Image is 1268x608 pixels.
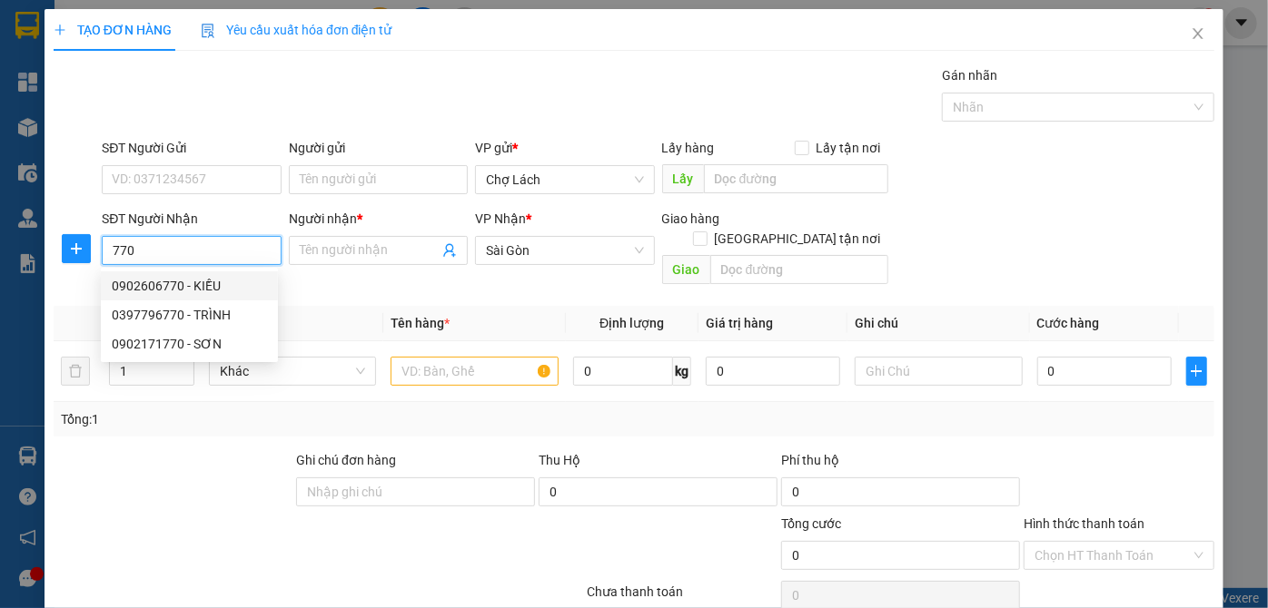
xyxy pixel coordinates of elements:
[61,409,490,429] div: Tổng: 1
[662,141,715,155] span: Lấy hàng
[599,316,664,330] span: Định lượng
[539,453,580,467] span: Thu Hộ
[101,271,278,300] div: 0902606770 - KIỀU
[62,234,91,263] button: plus
[781,516,841,531] span: Tổng cước
[942,68,997,83] label: Gán nhãn
[101,329,278,358] div: 0902171770 - SƠN
[704,164,888,193] input: Dọc đường
[391,316,450,330] span: Tên hàng
[391,357,559,386] input: VD: Bàn, Ghế
[289,209,468,229] div: Người nhận
[486,166,643,193] span: Chợ Lách
[101,300,278,329] div: 0397796770 - TRÌNH
[54,24,66,36] span: plus
[102,138,281,158] div: SĐT Người Gửi
[1187,364,1207,378] span: plus
[102,209,281,229] div: SĐT Người Nhận
[296,453,396,467] label: Ghi chú đơn hàng
[1186,357,1208,386] button: plus
[486,237,643,264] span: Sài Gòn
[296,477,535,506] input: Ghi chú đơn hàng
[1024,516,1144,531] label: Hình thức thanh toán
[112,334,267,354] div: 0902171770 - SƠN
[201,24,215,38] img: icon
[706,357,840,386] input: 0
[662,164,704,193] span: Lấy
[706,316,773,330] span: Giá trị hàng
[201,23,392,37] span: Yêu cầu xuất hóa đơn điện tử
[781,450,1020,477] div: Phí thu hộ
[63,241,90,256] span: plus
[673,357,691,386] span: kg
[847,306,1030,341] th: Ghi chú
[809,138,888,158] span: Lấy tận nơi
[61,357,90,386] button: delete
[112,305,267,325] div: 0397796770 - TRÌNH
[662,211,720,226] span: Giao hàng
[475,138,654,158] div: VP gửi
[710,255,888,284] input: Dọc đường
[855,357,1023,386] input: Ghi Chú
[289,138,468,158] div: Người gửi
[1173,9,1223,60] button: Close
[54,23,172,37] span: TẠO ĐƠN HÀNG
[1191,26,1205,41] span: close
[475,211,526,226] span: VP Nhận
[1037,316,1100,330] span: Cước hàng
[112,276,267,296] div: 0902606770 - KIỀU
[708,229,888,249] span: [GEOGRAPHIC_DATA] tận nơi
[662,255,710,284] span: Giao
[220,358,366,385] span: Khác
[442,243,457,258] span: user-add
